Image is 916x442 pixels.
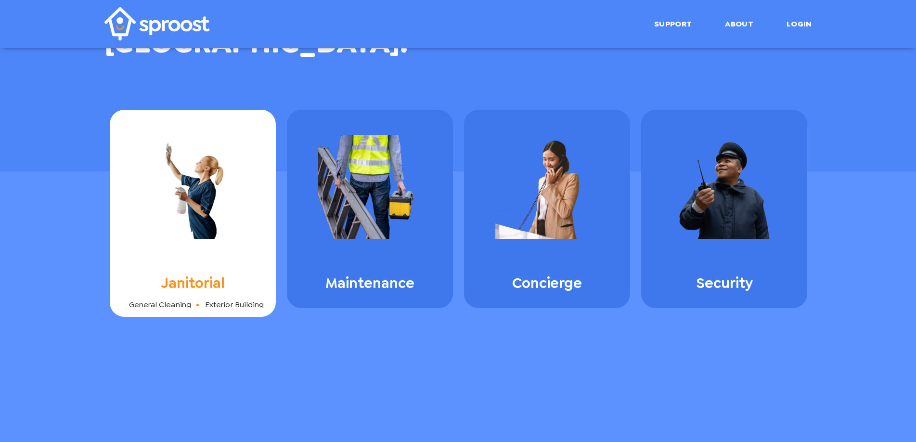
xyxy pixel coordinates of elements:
[104,110,282,317] a: slider Janitorial General Cleaning Exterior Building Cleaning
[654,19,692,28] a: Support
[636,110,813,308] a: slider Security
[104,7,210,41] img: Sproost
[141,274,245,292] span: Janitorial
[459,110,636,308] a: slider Concierge
[318,135,422,239] img: slider
[495,135,599,239] img: slider
[122,299,196,310] li: General Cleaning
[672,274,776,292] span: Security
[141,135,245,239] img: slider
[495,274,599,292] span: Concierge
[282,110,459,308] a: slider Maintenance
[787,19,812,28] a: Login
[725,19,753,28] a: About
[672,135,776,239] img: slider
[318,274,422,292] span: Maintenance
